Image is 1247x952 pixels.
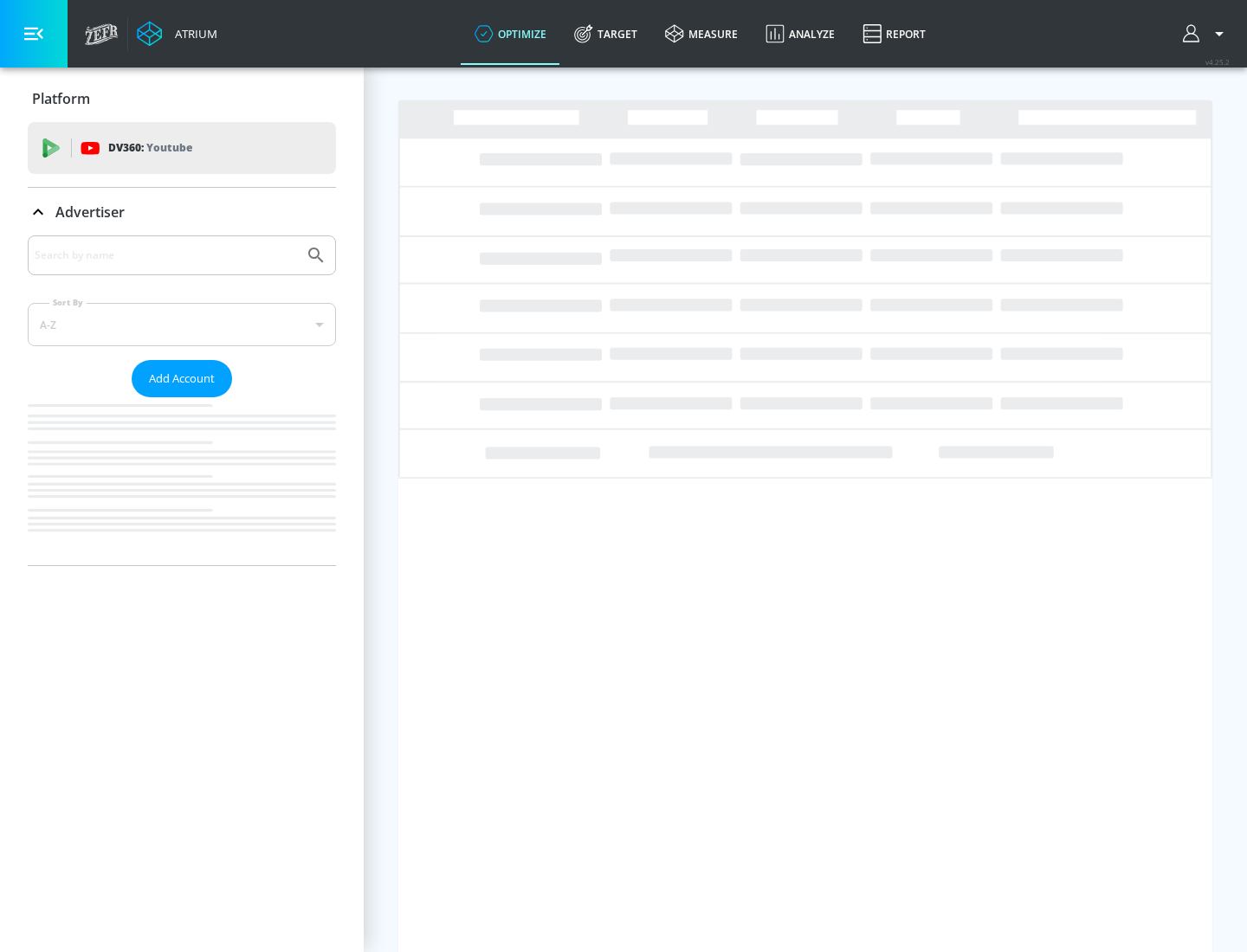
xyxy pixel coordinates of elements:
p: DV360: [108,138,192,158]
div: Atrium [168,26,217,42]
div: Platform [28,74,336,123]
a: optimize [461,3,560,65]
a: Atrium [137,21,217,47]
div: DV360: Youtube [28,122,336,174]
p: Platform [32,89,90,108]
span: v 4.25.2 [1205,57,1230,67]
label: Sort By [49,297,87,308]
a: Target [560,3,651,65]
input: Search by name [35,244,297,267]
div: Advertiser [28,235,336,565]
p: Advertiser [55,203,125,222]
button: Add Account [132,360,232,397]
a: Analyze [752,3,849,65]
div: Advertiser [28,188,336,236]
nav: list of Advertiser [28,397,336,565]
p: Youtube [146,138,192,157]
span: Add Account [149,369,215,389]
a: measure [651,3,752,65]
div: A-Z [28,303,336,346]
a: Report [849,3,940,65]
